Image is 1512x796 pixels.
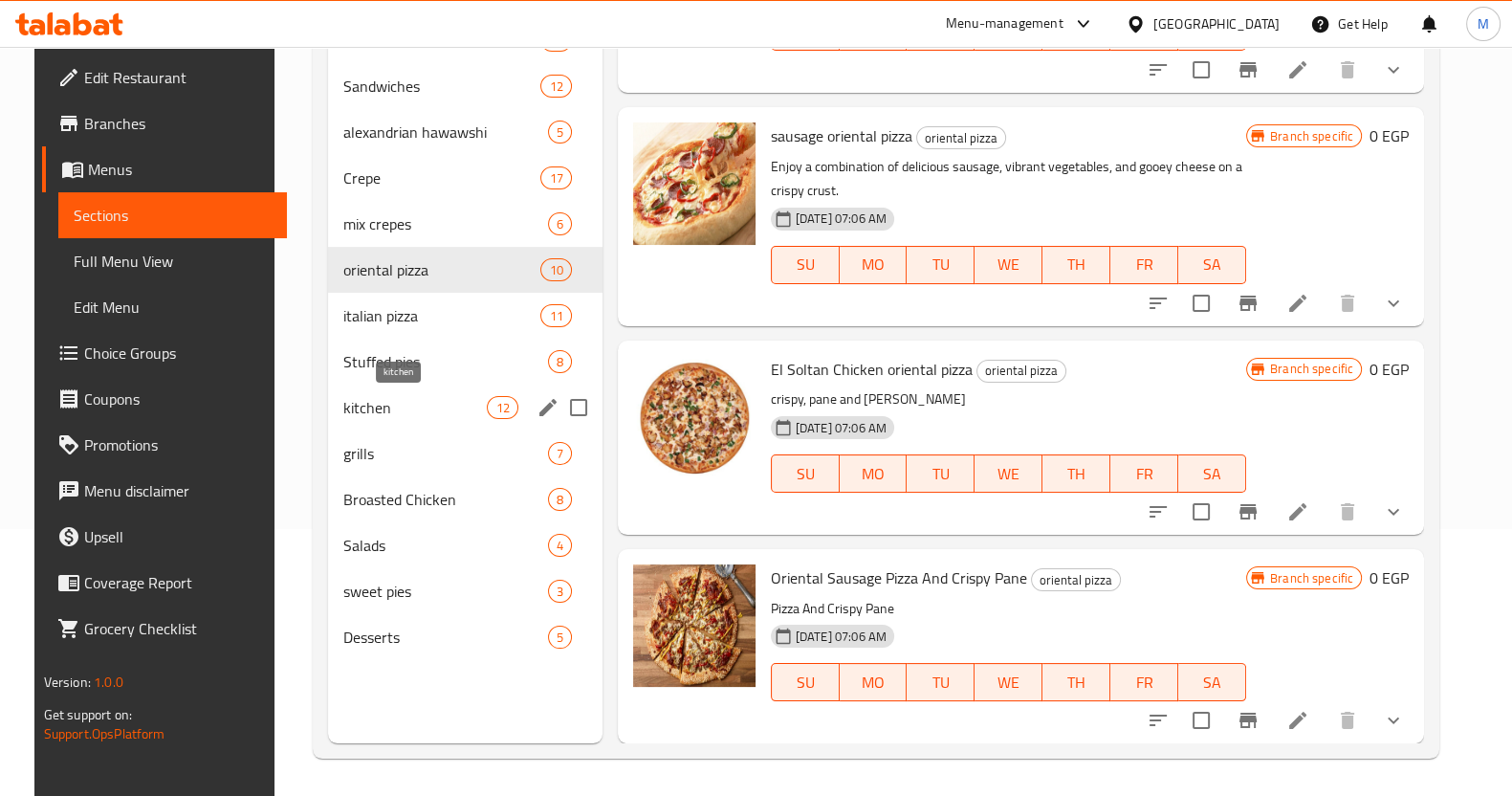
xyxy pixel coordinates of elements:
span: Select to update [1181,492,1221,532]
span: 5 [549,629,571,647]
a: Menu disclaimer [42,468,287,514]
span: Get support on: [44,702,132,727]
span: Stuffed pies [343,350,547,373]
span: TH [1050,669,1103,696]
div: [GEOGRAPHIC_DATA] [1153,13,1280,34]
p: Enjoy a combination of delicious sausage, vibrant vegetables, and gooey cheese on a crispy crust. [771,155,1246,203]
button: FR [1110,663,1178,701]
span: 8 [549,353,571,371]
span: Sandwiches [343,75,540,98]
div: items [548,442,572,465]
button: TH [1042,246,1110,284]
button: show more [1370,489,1416,535]
div: kitchen12edit [328,385,602,431]
button: delete [1325,280,1370,326]
p: crispy, pane and [PERSON_NAME] [771,387,1246,411]
a: Edit menu item [1286,500,1309,523]
span: oriental pizza [917,127,1005,149]
div: sweet pies [343,580,547,603]
div: oriental pizza10 [328,247,602,293]
span: Select to update [1181,283,1221,323]
span: Menu disclaimer [84,479,272,502]
svg: Show Choices [1382,292,1405,315]
div: Menu-management [946,12,1063,35]
div: items [548,580,572,603]
div: Sandwiches12 [328,63,602,109]
button: WE [975,663,1042,701]
img: El Soltan Chicken oriental pizza [633,356,756,478]
span: MO [847,251,900,278]
span: TU [914,460,967,488]
div: alexandrian hawawshi5 [328,109,602,155]
div: oriental pizza [1031,568,1121,591]
div: Stuffed pies8 [328,339,602,385]
div: oriental pizza [976,360,1066,383]
span: El Soltan Chicken oriental pizza [771,355,973,384]
button: Branch-specific-item [1225,47,1271,93]
span: [DATE] 07:06 AM [788,628,894,646]
button: FR [1110,246,1178,284]
button: SA [1178,454,1246,493]
span: Full Menu View [74,250,272,273]
div: items [487,396,517,419]
span: oriental pizza [1032,569,1120,591]
button: TU [907,246,975,284]
img: Oriental Sausage Pizza And Crispy Pane [633,564,756,687]
span: alexandrian hawawshi [343,121,547,144]
span: italian pizza [343,304,540,327]
button: SA [1178,663,1246,701]
span: Crepe [343,166,540,189]
div: Crepe17 [328,155,602,201]
span: Grocery Checklist [84,617,272,640]
button: delete [1325,47,1370,93]
div: grills7 [328,431,602,476]
span: 11 [541,307,570,325]
span: WE [982,669,1035,696]
span: oriental pizza [343,258,540,281]
a: Full Menu View [58,238,287,284]
span: grills [343,442,547,465]
div: Desserts [343,626,547,649]
div: items [540,75,571,98]
button: MO [840,663,908,701]
button: TH [1042,454,1110,493]
span: Version: [44,670,91,695]
a: Edit menu item [1286,292,1309,315]
button: MO [840,246,908,284]
span: Edit Menu [74,296,272,319]
span: kitchen [343,396,487,419]
span: sausage oriental pizza [771,122,912,150]
a: Edit Restaurant [42,55,287,100]
div: items [548,626,572,649]
span: Coverage Report [84,571,272,594]
a: Edit menu item [1286,709,1309,732]
button: show more [1370,697,1416,743]
span: mix crepes [343,212,547,235]
div: items [548,212,572,235]
span: oriental pizza [977,360,1065,382]
a: Choice Groups [42,330,287,376]
svg: Show Choices [1382,58,1405,81]
span: SU [779,460,832,488]
button: MO [840,454,908,493]
a: Promotions [42,422,287,468]
span: 1.0.0 [94,670,123,695]
button: sort-choices [1135,280,1181,326]
span: MO [847,669,900,696]
a: Upsell [42,514,287,560]
button: Branch-specific-item [1225,280,1271,326]
a: Coverage Report [42,560,287,606]
button: SU [771,246,840,284]
span: Select to update [1181,700,1221,741]
button: SU [771,663,840,701]
button: sort-choices [1135,47,1181,93]
span: TU [914,251,967,278]
div: items [548,488,572,511]
button: sort-choices [1135,697,1181,743]
span: 12 [541,77,570,96]
a: Menus [42,146,287,192]
span: Upsell [84,525,272,548]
